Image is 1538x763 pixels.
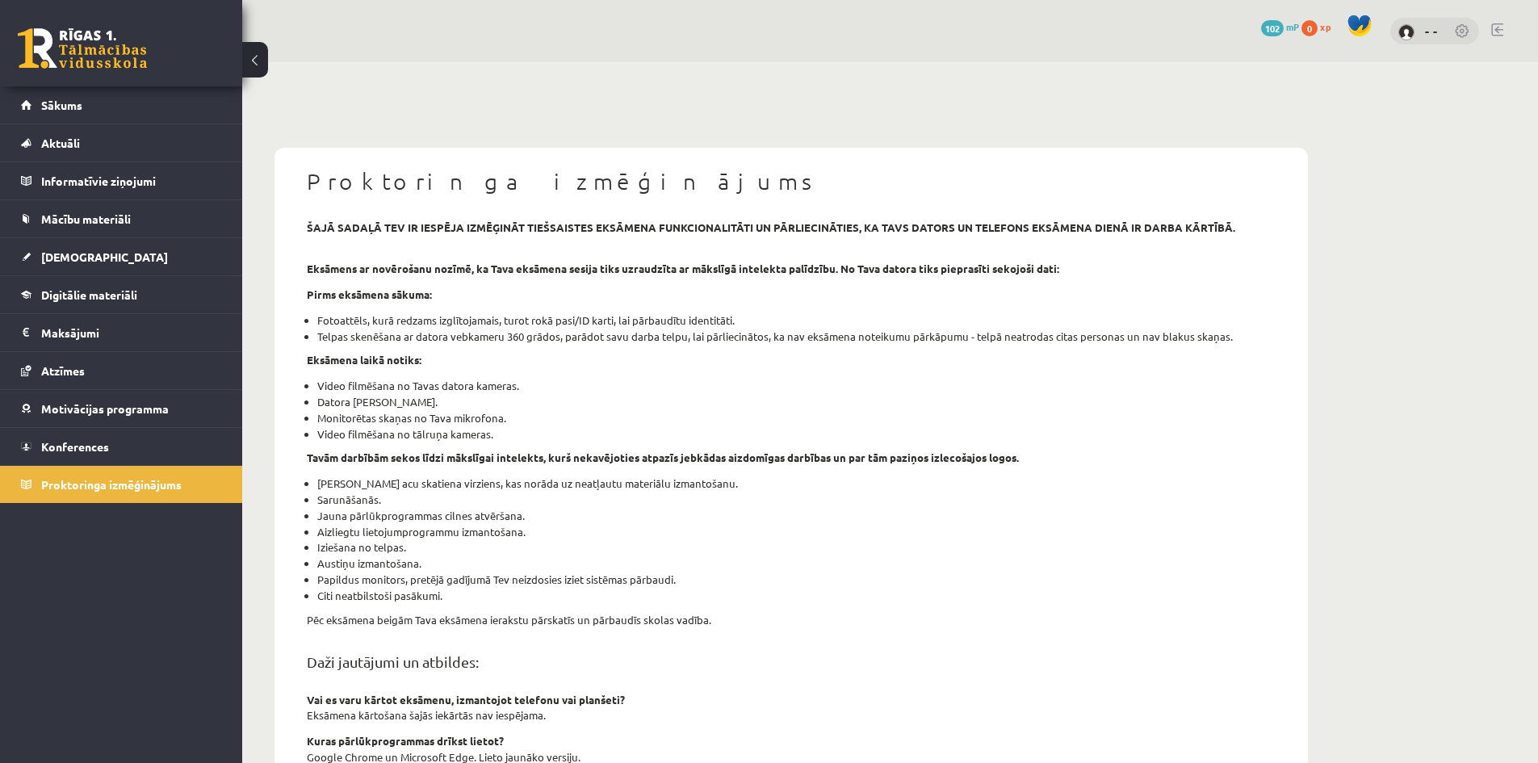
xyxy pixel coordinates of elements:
[21,314,222,351] a: Maksājumi
[1261,20,1299,33] a: 102 mP
[21,162,222,199] a: Informatīvie ziņojumi
[307,287,432,301] strong: Pirms eksāmena sākuma:
[317,555,1276,572] li: Austiņu izmantošana.
[307,353,421,367] strong: Eksāmena laikā notiks:
[307,220,1235,234] strong: šajā sadaļā tev ir iespēja izmēģināt tiešsaistes eksāmena funkcionalitāti un pārliecināties, ka t...
[307,451,1019,464] strong: Tavām darbībām sekos līdzi mākslīgai intelekts, kurš nekavējoties atpazīs jebkādas aizdomīgas dar...
[41,98,82,112] span: Sākums
[41,162,222,199] legend: Informatīvie ziņojumi
[1261,20,1284,36] span: 102
[1398,24,1414,40] img: - -
[317,426,1276,442] li: Video filmēšana no tālruņa kameras.
[307,734,504,748] strong: Kuras pārlūkprogrammas drīkst lietot?
[1320,20,1331,33] span: xp
[307,168,1276,195] h1: Proktoringa izmēģinājums
[317,572,1276,588] li: Papildus monitors, pretējā gadījumā Tev neizdosies iziet sistēmas pārbaudi.
[41,314,222,351] legend: Maksājumi
[1425,23,1438,39] a: - -
[21,466,222,503] a: Proktoringa izmēģinājums
[1301,20,1339,33] a: 0 xp
[1301,20,1318,36] span: 0
[41,477,182,492] span: Proktoringa izmēģinājums
[317,492,1276,508] li: Sarunāšanās.
[307,707,1276,723] p: Eksāmena kārtošana šajās iekārtās nav iespējama.
[317,410,1276,426] li: Monitorētas skaņas no Tava mikrofona.
[317,476,1276,492] li: [PERSON_NAME] acu skatiena virziens, kas norāda uz neatļautu materiālu izmantošanu.
[307,653,1276,671] h2: Daži jautājumi un atbildes:
[41,136,80,150] span: Aktuāli
[41,439,109,454] span: Konferences
[21,428,222,465] a: Konferences
[307,693,625,706] strong: Vai es varu kārtot eksāmenu, izmantojot telefonu vai planšeti?
[41,212,131,226] span: Mācību materiāli
[307,612,1276,628] p: Pēc eksāmena beigām Tava eksāmena ierakstu pārskatīs un pārbaudīs skolas vadība.
[21,352,222,389] a: Atzīmes
[41,363,85,378] span: Atzīmes
[21,390,222,427] a: Motivācijas programma
[317,378,1276,394] li: Video filmēšana no Tavas datora kameras.
[21,238,222,275] a: [DEMOGRAPHIC_DATA]
[1286,20,1299,33] span: mP
[317,312,1276,329] li: Fotoattēls, kurā redzams izglītojamais, turot rokā pasi/ID karti, lai pārbaudītu identitāti.
[21,86,222,124] a: Sākums
[317,394,1276,410] li: Datora [PERSON_NAME].
[317,539,1276,555] li: Iziešana no telpas.
[18,28,147,69] a: Rīgas 1. Tālmācības vidusskola
[41,287,137,302] span: Digitālie materiāli
[21,276,222,313] a: Digitālie materiāli
[21,200,222,237] a: Mācību materiāli
[307,262,1059,275] strong: Eksāmens ar novērošanu nozīmē, ka Tava eksāmena sesija tiks uzraudzīta ar mākslīgā intelekta palī...
[41,249,168,264] span: [DEMOGRAPHIC_DATA]
[21,124,222,161] a: Aktuāli
[317,508,1276,524] li: Jauna pārlūkprogrammas cilnes atvēršana.
[41,401,169,416] span: Motivācijas programma
[317,329,1276,345] li: Telpas skenēšana ar datora vebkameru 360 grādos, parādot savu darba telpu, lai pārliecinātos, ka ...
[317,588,1276,604] li: Citi neatbilstoši pasākumi.
[317,524,1276,540] li: Aizliegtu lietojumprogrammu izmantošana.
